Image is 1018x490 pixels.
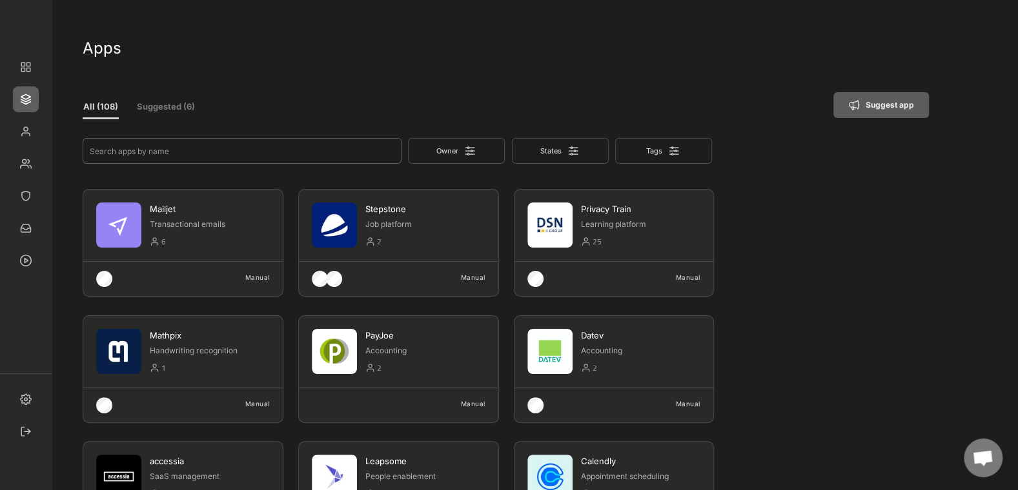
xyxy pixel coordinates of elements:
div: Manual [217,271,270,284]
div: 2 [377,235,486,250]
div: People enablement [365,471,486,482]
div: Calendly [581,455,701,467]
button: Suggest app [833,92,929,118]
div: Accounting [365,346,486,357]
button: States [512,138,609,164]
div: Workflows [13,248,39,273]
div: Appointment scheduling [581,471,701,482]
div: 1 [161,361,270,376]
button: Tags [615,138,712,164]
button: All (108) [83,96,119,119]
div: Leapsome [365,455,486,467]
div: Settings [13,386,39,412]
div: accessia [150,455,270,467]
div: Members [13,119,39,144]
div: Stepstone [365,203,486,215]
div: 25 [593,235,701,250]
button: Owner [408,138,505,164]
div: Mailjet [150,203,270,215]
div: Accounting [581,346,701,357]
div: Teams/Circles [13,151,39,177]
div: Learning platform [581,219,701,230]
div: Job platform [365,219,486,230]
div: PayJoe [365,329,486,341]
div: Handwriting recognition [150,346,270,357]
div: 2 [377,361,486,376]
div: Manual [433,397,485,410]
div: Requests [13,215,39,241]
div: Manual [647,271,700,284]
div: Manual [217,397,270,410]
input: Search apps by name [83,138,402,164]
button: Suggested (6) [128,96,203,119]
div: eCademy GmbH - Frank Stingl [13,13,39,39]
div: 2 [593,361,701,376]
div: Apps [13,86,39,112]
div: Compliance [13,183,39,209]
div: Manual [433,271,485,284]
a: Chat öffnen [964,438,1003,477]
div: Transactional emails [150,219,270,230]
div: Privacy Train [581,203,701,215]
div: SaaS management [150,471,270,482]
div: 6 [161,235,270,250]
div: Apps [83,38,929,58]
div: Overview [13,54,39,80]
div: Datev [581,329,701,341]
div: Mathpix [150,329,270,341]
div: Manual [647,397,700,410]
div: Sign out [13,418,39,444]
